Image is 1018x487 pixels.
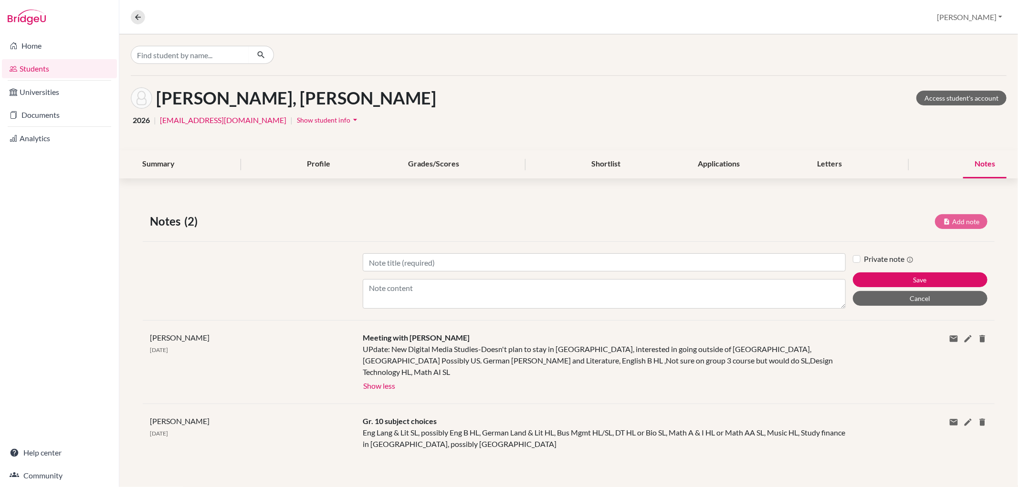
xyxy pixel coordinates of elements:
div: Applications [686,150,751,178]
button: Show less [363,378,396,392]
span: [PERSON_NAME] [150,333,210,342]
a: Home [2,36,117,55]
i: arrow_drop_down [350,115,360,124]
button: Show student infoarrow_drop_down [296,113,360,127]
span: 2026 [133,114,150,126]
a: Access student's account [916,91,1007,105]
a: Documents [2,105,117,124]
h1: [PERSON_NAME], [PERSON_NAME] [156,88,436,108]
button: Save [853,272,987,287]
div: Shortlist [580,150,632,178]
span: Notes [150,213,184,230]
span: (2) [184,213,201,230]
div: Grades/Scores [397,150,471,178]
input: Find student by name... [131,46,249,64]
img: Bridge-U [8,10,46,25]
span: Gr. 10 subject choices [363,416,437,425]
div: Eng Lang & Lit SL, possibly Eng B HL, German Land & Lit HL, Bus Mgmt HL/SL, DT HL or Bio SL, Math... [356,415,852,450]
button: Cancel [853,291,987,306]
div: Summary [131,150,186,178]
label: Private note [864,253,914,265]
span: Meeting with [PERSON_NAME] [363,333,470,342]
a: Community [2,466,117,485]
span: | [290,114,293,126]
span: [DATE] [150,430,168,437]
a: Universities [2,83,117,102]
div: Notes [963,150,1007,178]
img: Xiaoqiao Wang's avatar [131,87,152,109]
span: | [154,114,156,126]
input: Note title (required) [363,253,845,271]
a: [EMAIL_ADDRESS][DOMAIN_NAME] [160,114,286,126]
div: Profile [295,150,342,178]
span: [DATE] [150,346,168,353]
a: Students [2,59,117,78]
button: Add note [935,214,987,229]
span: [PERSON_NAME] [150,416,210,425]
a: Analytics [2,129,117,148]
div: Letters [806,150,854,178]
div: UPdate: New Digital Media Studies-Doesn't plan to stay in [GEOGRAPHIC_DATA], interested in going ... [363,343,845,378]
a: Help center [2,443,117,462]
span: Show student info [297,116,350,124]
button: [PERSON_NAME] [933,8,1007,26]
